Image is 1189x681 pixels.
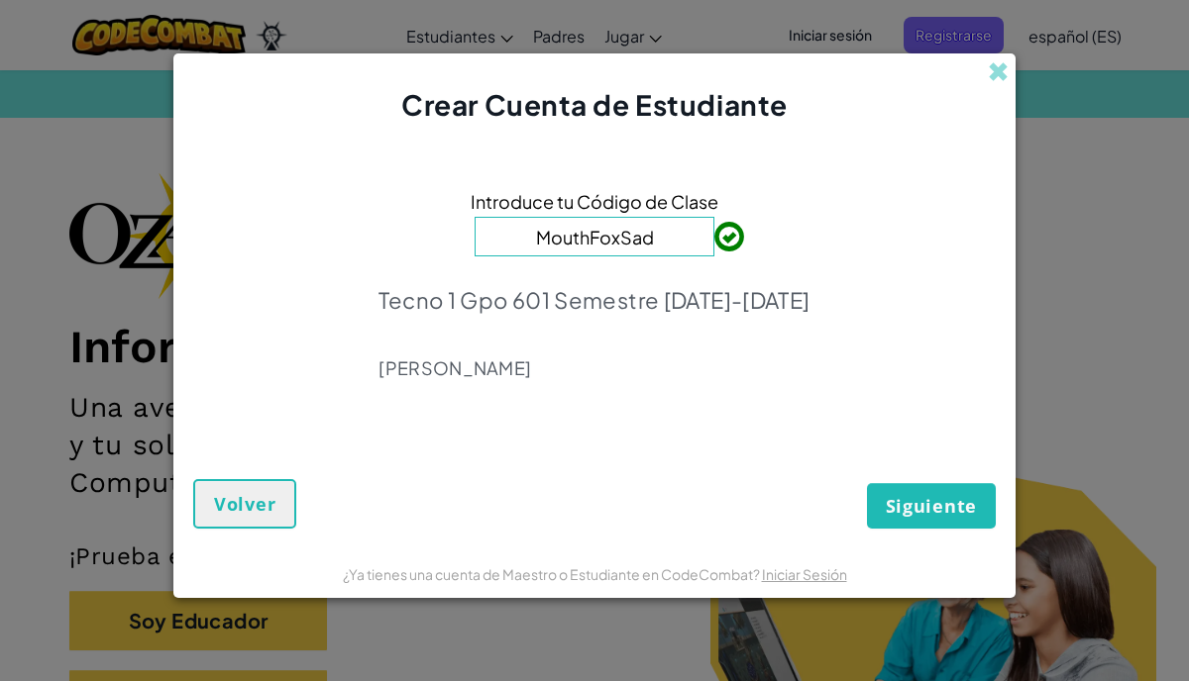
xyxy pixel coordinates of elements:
span: Volver [214,492,275,516]
a: Iniciar Sesión [762,565,847,583]
button: Siguiente [867,483,996,529]
p: Tecno 1 Gpo 601 Semestre [DATE]-[DATE] [378,286,810,314]
p: [PERSON_NAME] [378,356,810,380]
span: Introduce tu Código de Clase [471,187,718,216]
button: Volver [193,479,296,529]
span: ¿Ya tienes una cuenta de Maestro o Estudiante en CodeCombat? [343,565,762,583]
span: Crear Cuenta de Estudiante [401,87,788,122]
span: Siguiente [886,494,977,518]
